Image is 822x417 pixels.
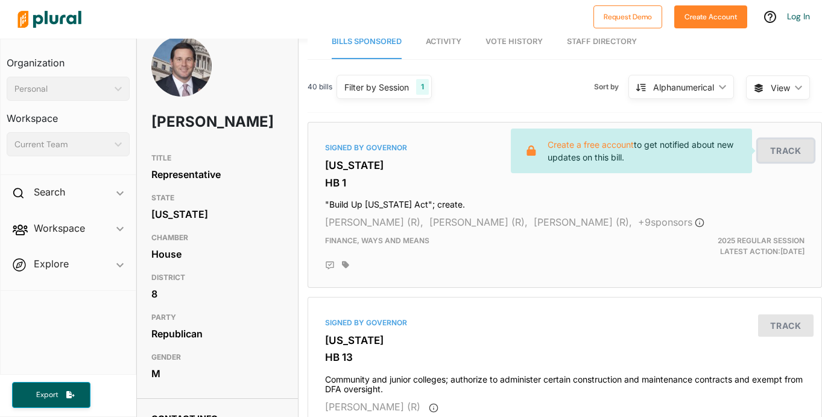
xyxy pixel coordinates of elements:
[325,317,805,328] div: Signed by Governor
[674,5,747,28] button: Create Account
[758,314,814,337] button: Track
[674,10,747,22] a: Create Account
[787,11,810,22] a: Log In
[7,101,130,127] h3: Workspace
[325,194,805,210] h4: "Build Up [US_STATE] Act"; create.
[151,205,283,223] div: [US_STATE]
[638,216,704,228] span: + 9 sponsor s
[151,231,283,245] h3: CHAMBER
[758,139,814,162] button: Track
[485,37,543,46] span: Vote History
[332,37,402,46] span: Bills Sponsored
[308,81,332,92] span: 40 bills
[771,81,790,94] span: View
[648,235,814,257] div: Latest Action: [DATE]
[426,25,461,59] a: Activity
[593,5,662,28] button: Request Demo
[151,165,283,183] div: Representative
[151,270,283,285] h3: DISTRICT
[34,185,65,199] h2: Search
[325,142,805,153] div: Signed by Governor
[426,37,461,46] span: Activity
[151,36,212,116] img: Headshot of Trey Lamar
[7,45,130,72] h3: Organization
[325,261,335,270] div: Add Position Statement
[151,191,283,205] h3: STATE
[325,401,420,413] span: [PERSON_NAME] (R)
[429,216,528,228] span: [PERSON_NAME] (R),
[332,25,402,59] a: Bills Sponsored
[325,216,423,228] span: [PERSON_NAME] (R),
[28,390,66,400] span: Export
[548,139,634,150] a: Create a free account
[14,138,110,151] div: Current Team
[151,285,283,303] div: 8
[567,25,637,59] a: Staff Directory
[416,79,429,95] div: 1
[593,10,662,22] a: Request Demo
[325,177,805,189] h3: HB 1
[594,81,628,92] span: Sort by
[151,364,283,383] div: M
[344,81,409,94] div: Filter by Session
[151,310,283,325] h3: PARTY
[151,325,283,343] div: Republican
[151,245,283,263] div: House
[325,236,429,245] span: Finance, Ways and Means
[151,350,283,364] h3: GENDER
[718,236,805,245] span: 2025 Regular Session
[14,83,110,95] div: Personal
[534,216,632,228] span: [PERSON_NAME] (R),
[653,81,714,94] div: Alphanumerical
[151,151,283,165] h3: TITLE
[342,261,349,269] div: Add tags
[12,382,90,408] button: Export
[325,159,805,171] h3: [US_STATE]
[485,25,543,59] a: Vote History
[151,104,231,140] h1: [PERSON_NAME]
[325,369,805,395] h4: Community and junior colleges; authorize to administer certain construction and maintenance contr...
[548,138,742,164] p: to get notified about new updates on this bill.
[325,351,805,363] h3: HB 13
[325,334,805,346] h3: [US_STATE]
